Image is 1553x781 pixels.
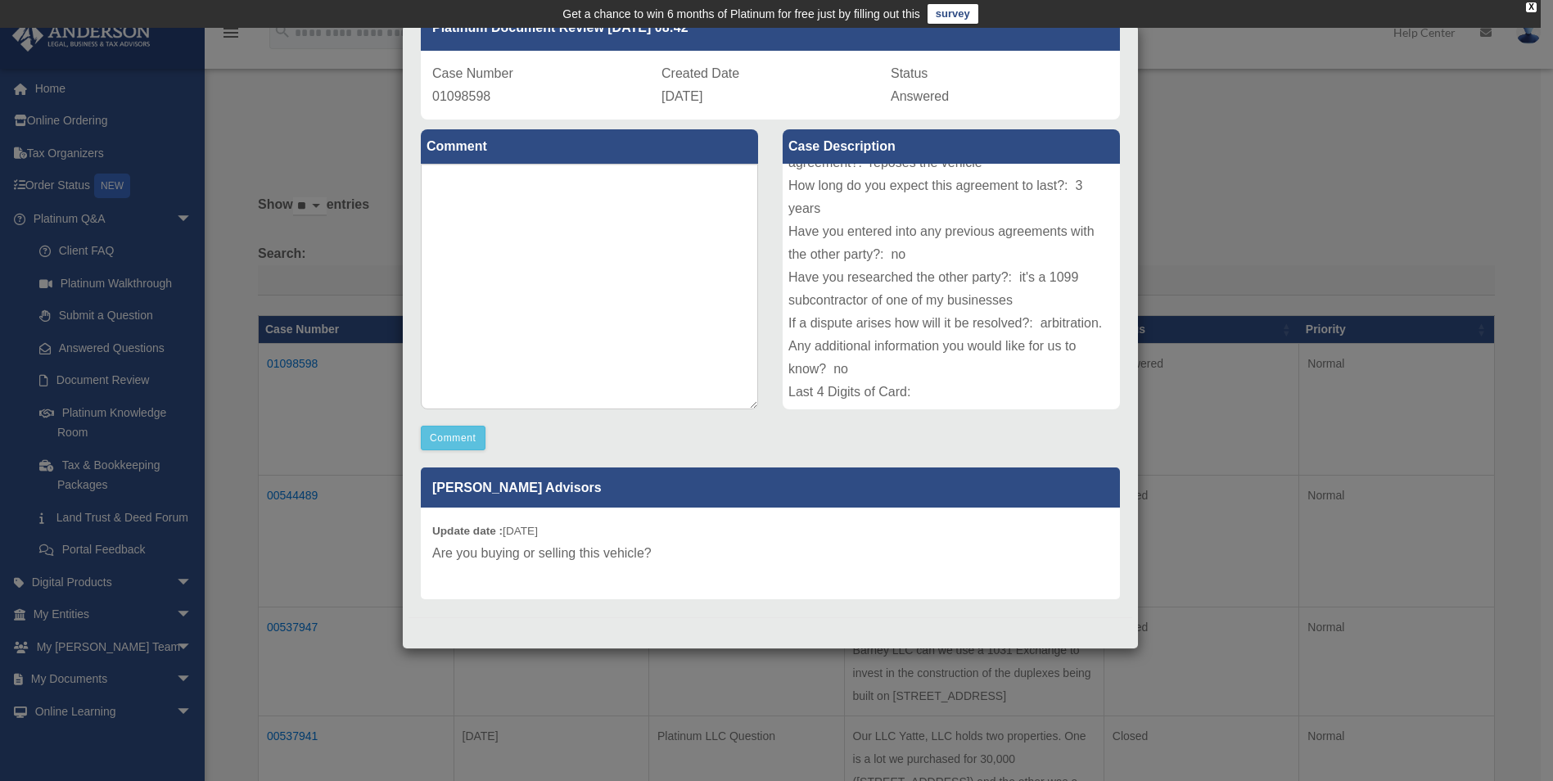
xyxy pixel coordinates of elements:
[432,542,1108,565] p: Are you buying or selling this vehicle?
[783,129,1120,164] label: Case Description
[421,426,485,450] button: Comment
[421,129,758,164] label: Comment
[928,4,978,24] a: survey
[421,5,1120,51] div: Platinum Document Review [DATE] 08:42
[891,66,928,80] span: Status
[562,4,920,24] div: Get a chance to win 6 months of Platinum for free just by filling out this
[783,164,1120,409] div: Type of Document: Vehicle Sale Document Title: Vehicle Sale & Lien Agreement (Draft) Document Tit...
[432,525,538,537] small: [DATE]
[891,89,949,103] span: Answered
[661,89,702,103] span: [DATE]
[661,66,739,80] span: Created Date
[432,66,513,80] span: Case Number
[1526,2,1537,12] div: close
[432,525,503,537] b: Update date :
[421,467,1120,508] p: [PERSON_NAME] Advisors
[432,89,490,103] span: 01098598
